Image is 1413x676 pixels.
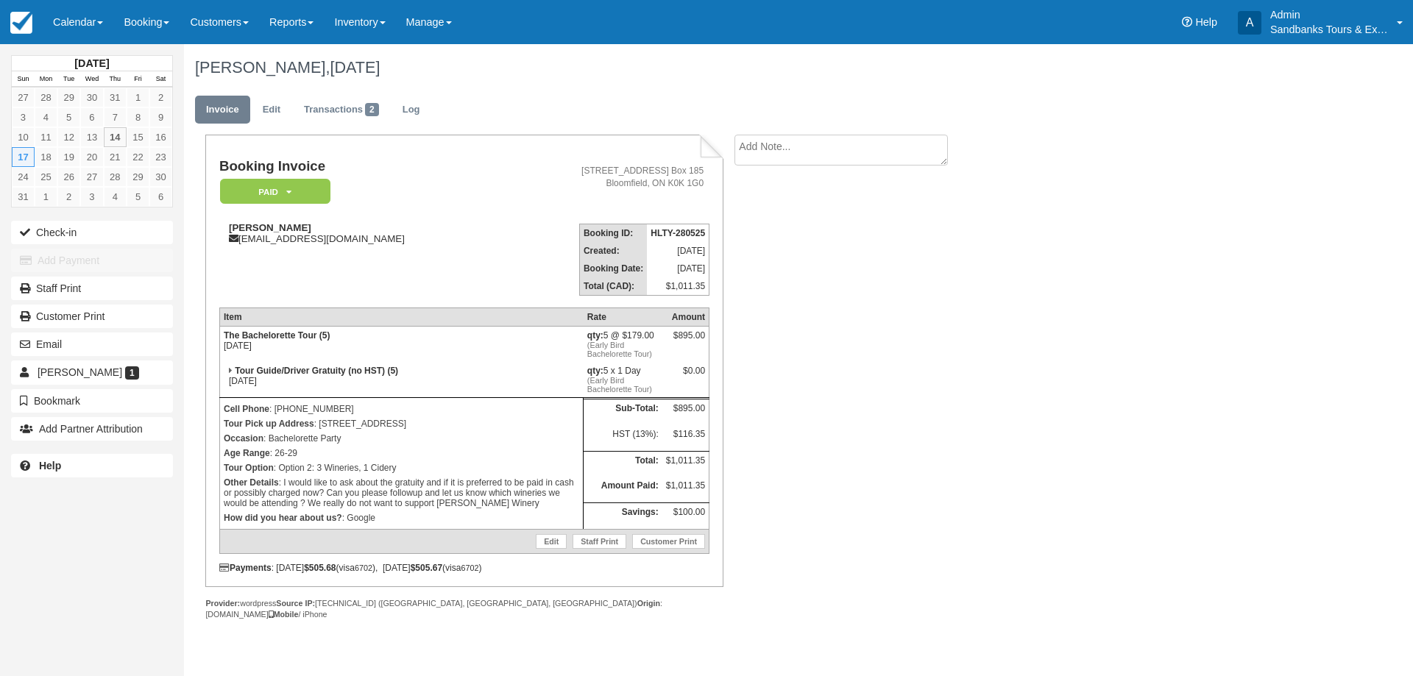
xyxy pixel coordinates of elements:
[127,187,149,207] a: 5
[224,419,314,429] strong: Tour Pick up Address
[80,71,103,88] th: Wed
[584,362,662,398] td: 5 x 1 Day
[662,503,709,530] td: $100.00
[35,107,57,127] a: 4
[127,167,149,187] a: 29
[647,242,709,260] td: [DATE]
[224,431,579,446] p: : Bachelorette Party
[579,224,647,243] th: Booking ID:
[1270,22,1388,37] p: Sandbanks Tours & Experiences
[125,366,139,380] span: 1
[149,147,172,167] a: 23
[57,187,80,207] a: 2
[57,147,80,167] a: 19
[12,127,35,147] a: 10
[12,147,35,167] a: 17
[57,107,80,127] a: 5
[662,308,709,327] th: Amount
[12,88,35,107] a: 27
[149,127,172,147] a: 16
[229,222,311,233] strong: [PERSON_NAME]
[224,402,579,416] p: : [PHONE_NUMBER]
[11,277,173,300] a: Staff Print
[584,503,662,530] th: Savings:
[38,366,122,378] span: [PERSON_NAME]
[10,12,32,34] img: checkfront-main-nav-mini-logo.png
[127,107,149,127] a: 8
[587,366,603,376] strong: qty
[224,510,579,525] p: : Google
[587,376,659,394] em: (Early Bird Bachelorette Tour)
[11,305,173,328] a: Customer Print
[235,366,398,376] strong: Tour Guide/Driver Gratuity (no HST) (5)
[224,433,263,444] strong: Occasion
[584,477,662,502] th: Amount Paid:
[12,71,35,88] th: Sun
[1195,16,1217,28] span: Help
[304,563,336,573] strong: $505.68
[224,460,579,475] p: : Option 2: 3 Wineries, 1 Cidery
[224,416,579,431] p: : [STREET_ADDRESS]
[12,107,35,127] a: 3
[224,513,342,523] strong: How did you hear about us?
[12,167,35,187] a: 24
[587,341,659,358] em: (Early Bird Bachelorette Tour)
[579,242,647,260] th: Created:
[219,222,504,244] div: [EMAIL_ADDRESS][DOMAIN_NAME]
[80,187,103,207] a: 3
[11,454,173,477] a: Help
[461,563,478,572] small: 6702
[127,71,149,88] th: Fri
[276,599,315,608] strong: Source IP:
[662,477,709,502] td: $1,011.35
[127,88,149,107] a: 1
[11,249,173,272] button: Add Payment
[224,475,579,510] p: : I would like to ask about the gratuity and if it is preferred to be paid in cash or possibly ch...
[651,228,705,238] strong: HLTY-280525
[39,460,61,472] b: Help
[149,167,172,187] a: 30
[252,96,291,124] a: Edit
[662,451,709,477] td: $1,011.35
[224,463,274,473] strong: Tour Option
[149,107,172,127] a: 9
[35,71,57,88] th: Mon
[662,425,709,451] td: $116.35
[637,599,660,608] strong: Origin
[584,327,662,363] td: 5 @ $179.00
[74,57,109,69] strong: [DATE]
[11,221,173,244] button: Check-in
[80,88,103,107] a: 30
[365,103,379,116] span: 2
[104,71,127,88] th: Thu
[587,330,603,341] strong: qty
[80,127,103,147] a: 13
[219,159,504,174] h1: Booking Invoice
[205,598,723,620] div: wordpress [TECHNICAL_ID] ([GEOGRAPHIC_DATA], [GEOGRAPHIC_DATA], [GEOGRAPHIC_DATA]) : [DOMAIN_NAME...
[149,88,172,107] a: 2
[104,88,127,107] a: 31
[392,96,431,124] a: Log
[57,88,80,107] a: 29
[224,446,579,460] p: : 26-29
[293,96,390,124] a: Transactions2
[80,107,103,127] a: 6
[219,563,272,573] strong: Payments
[11,360,173,384] a: [PERSON_NAME] 1
[195,59,1233,77] h1: [PERSON_NAME],
[536,534,567,549] a: Edit
[205,599,240,608] strong: Provider:
[35,147,57,167] a: 18
[219,178,325,205] a: Paid
[219,563,709,573] div: : [DATE] (visa ), [DATE] (visa )
[666,366,705,388] div: $0.00
[220,179,330,204] em: Paid
[355,563,372,572] small: 6702
[584,399,662,424] th: Sub-Total:
[579,260,647,277] th: Booking Date:
[127,127,149,147] a: 15
[35,187,57,207] a: 1
[149,71,172,88] th: Sat
[35,127,57,147] a: 11
[224,404,269,414] strong: Cell Phone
